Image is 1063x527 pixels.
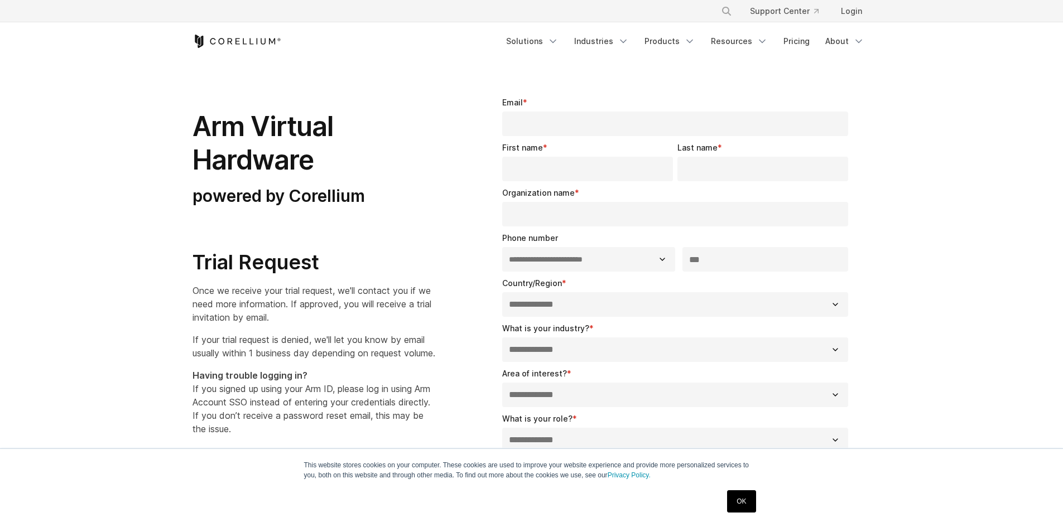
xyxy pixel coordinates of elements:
a: Solutions [499,31,565,51]
a: Login [832,1,871,21]
a: About [819,31,871,51]
a: Resources [704,31,775,51]
span: Email [502,98,523,107]
span: First name [502,143,543,152]
span: What is your role? [502,414,573,423]
span: If your trial request is denied, we'll let you know by email usually within 1 business day depend... [193,334,435,359]
a: Support Center [741,1,828,21]
span: Area of interest? [502,369,567,378]
a: OK [727,490,756,513]
span: Last name [677,143,718,152]
h3: powered by Corellium [193,186,435,207]
a: Pricing [777,31,816,51]
a: Products [638,31,702,51]
span: If you signed up using your Arm ID, please log in using Arm Account SSO instead of entering your ... [193,370,430,434]
span: Phone number [502,233,558,243]
span: Once we receive your trial request, we'll contact you if we need more information. If approved, y... [193,285,431,323]
a: Industries [567,31,636,51]
a: Corellium Home [193,35,281,48]
p: This website stores cookies on your computer. These cookies are used to improve your website expe... [304,460,759,480]
span: Organization name [502,188,575,197]
div: Navigation Menu [708,1,871,21]
span: What is your industry? [502,323,589,333]
h1: Arm Virtual Hardware [193,110,435,177]
div: Navigation Menu [499,31,871,51]
strong: Having trouble logging in? [193,370,307,381]
button: Search [716,1,737,21]
a: Privacy Policy. [608,471,651,479]
span: Country/Region [502,278,562,288]
h2: Trial Request [193,250,435,275]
